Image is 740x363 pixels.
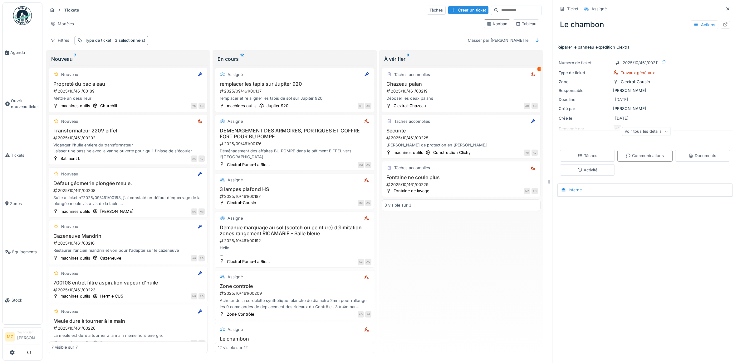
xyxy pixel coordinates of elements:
[621,79,650,85] div: Clextral-Cousin
[219,88,371,94] div: 2025/09/461/00137
[74,55,76,63] sup: 7
[100,208,134,214] div: [PERSON_NAME]
[240,55,244,63] sup: 12
[51,55,205,63] div: Nouveau
[17,330,40,335] div: Technicien
[198,340,205,346] div: MG
[191,293,197,299] div: MP
[524,150,530,156] div: YM
[47,36,72,45] div: Filtres
[53,188,205,193] div: 2025/10/461/00208
[691,20,718,29] div: Actions
[394,165,430,171] div: Tâches accomplies
[51,128,205,134] h3: Transformateur 220V eiffel
[622,127,671,136] div: Voir tous les détails
[100,103,117,109] div: Churchill
[5,330,40,345] a: MZ Technicien[PERSON_NAME]
[559,88,610,93] div: Responsable
[51,195,205,207] div: Suite à ticket n°2025/09/461/00153, j'ai constaté un défaut d'équerrage de la plongée meule vis à...
[578,153,597,159] div: Tâches
[385,95,538,101] div: Déposer les deux palans
[191,208,197,215] div: MG
[17,330,40,343] li: [PERSON_NAME]
[5,332,15,342] li: MZ
[3,228,42,276] a: Équipements
[10,50,40,55] span: Agenda
[218,225,371,236] h3: Demande marquage au sol (scotch ou peinture) délimitation zones rangement RICAMARIE - Salle bleue
[365,200,371,206] div: AG
[577,167,597,173] div: Activité
[532,103,538,109] div: AG
[227,162,270,168] div: Clextral Pump-La Ric...
[516,21,537,27] div: Tableau
[228,327,243,332] div: Assigné
[532,150,538,156] div: AG
[385,202,411,208] div: 3 visible sur 3
[559,106,610,112] div: Créé par
[51,233,205,239] h3: Cazeneuve Mandrin
[62,7,81,13] strong: Tickets
[358,200,364,206] div: MG
[198,155,205,162] div: AG
[218,95,371,101] div: remplacer et re aligner les tapis de sol sur Jupiter 920
[394,188,429,194] div: Fontaine de lavage
[557,44,733,50] p: Réparer le panneau expédition Clextral
[3,131,42,179] a: Tickets
[51,180,205,186] h3: Défaut géometrie plongée meule.
[3,179,42,228] a: Zones
[191,340,197,346] div: MG
[11,98,40,110] span: Ouvrir nouveau ticket
[365,103,371,109] div: AG
[365,259,371,265] div: AG
[191,255,197,261] div: AG
[12,297,40,303] span: Stock
[61,340,90,346] div: machines outils
[51,142,205,154] div: Vidanger l'huile entière du transformateur Laisser une bassine avec la vanne ouverte pour qu'il f...
[51,81,205,87] h3: Propreté du bac a eau
[218,345,248,351] div: 12 visible sur 12
[615,97,628,103] div: [DATE]
[689,153,716,159] div: Documents
[51,95,205,101] div: Mettre un desuilleur
[51,318,205,324] h3: Meule dure à tourner à la main
[567,6,578,12] div: Ticket
[386,182,538,188] div: 2025/10/461/00229
[61,103,90,109] div: machines outils
[623,60,659,66] div: 2025/10/461/00211
[218,55,371,63] div: En cours
[358,103,364,109] div: SH
[218,245,371,257] div: Hello, suite au tour terrain, il faudrait délimiter les zones de rangement de la femme de ménage,...
[433,150,471,155] div: Construction Clichy
[53,88,205,94] div: 2025/10/461/00189
[51,345,78,351] div: 7 visible sur 7
[228,72,243,78] div: Assigné
[532,188,538,194] div: AG
[61,118,78,124] div: Nouveau
[559,106,731,112] div: [PERSON_NAME]
[10,201,40,207] span: Zones
[465,36,531,45] div: Classer par [PERSON_NAME] le
[47,19,77,28] div: Modèles
[191,103,197,109] div: YM
[61,171,78,177] div: Nouveau
[267,103,288,109] div: Jupiter 920
[407,55,409,63] sup: 3
[218,186,371,192] h3: 3 lampes plafond HS
[227,103,257,109] div: machines outils
[191,155,197,162] div: AG
[591,6,607,12] div: Assigné
[53,135,205,141] div: 2025/10/461/00202
[218,283,371,289] h3: Zone controle
[385,174,538,180] h3: Fontaine ne coule plus
[394,103,426,109] div: Clextral-Chazeau
[100,293,123,299] div: Hermle CU5
[358,311,364,318] div: AG
[3,77,42,131] a: Ouvrir nouveau ticket
[227,200,256,206] div: Clextral-Cousin
[394,72,430,78] div: Tâches accomplies
[85,37,145,43] div: Type de ticket
[100,255,121,261] div: Cazeneuve
[11,152,40,158] span: Tickets
[219,141,371,147] div: 2025/09/461/00176
[448,6,488,14] div: Créer un ticket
